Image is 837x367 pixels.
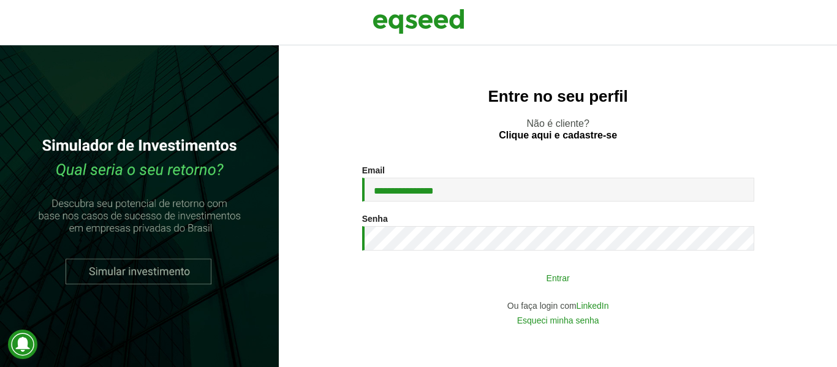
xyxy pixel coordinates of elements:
[373,6,464,37] img: EqSeed Logo
[362,166,385,175] label: Email
[499,131,617,140] a: Clique aqui e cadastre-se
[362,301,754,310] div: Ou faça login com
[517,316,599,325] a: Esqueci minha senha
[362,214,388,223] label: Senha
[577,301,609,310] a: LinkedIn
[399,266,718,289] button: Entrar
[303,118,812,141] p: Não é cliente?
[303,88,812,105] h2: Entre no seu perfil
